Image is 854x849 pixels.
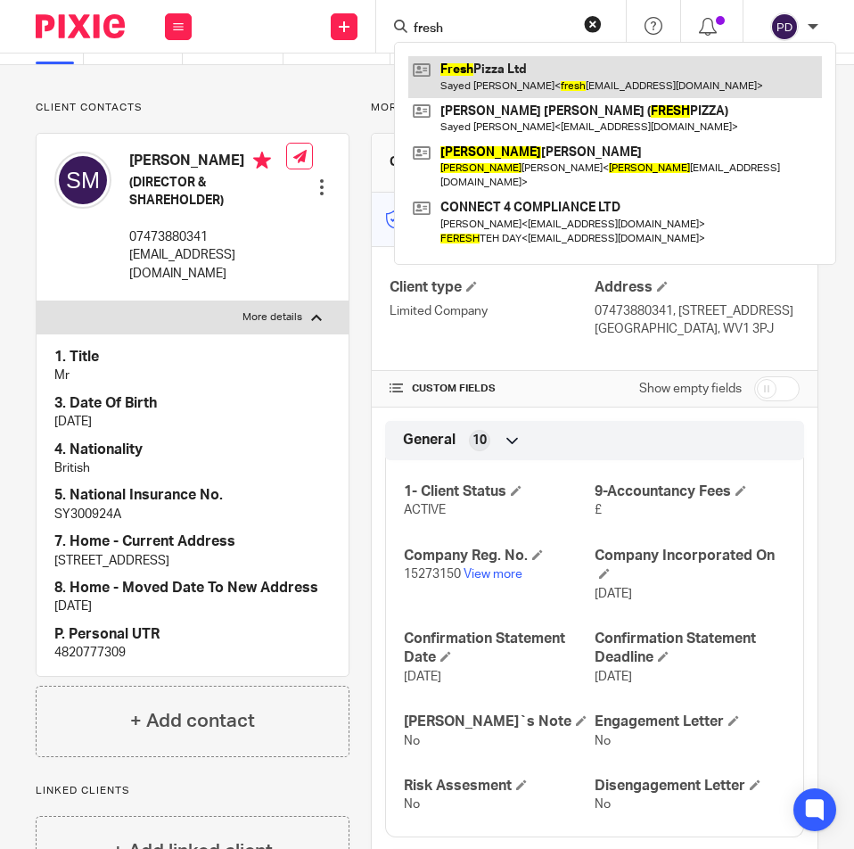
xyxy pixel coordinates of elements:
[404,630,595,668] h4: Confirmation Statement Date
[595,630,785,668] h4: Confirmation Statement Deadline
[404,568,461,581] span: 15273150
[54,532,331,551] h4: 7. Home - Current Address
[54,413,331,431] p: [DATE]
[36,14,125,38] img: Pixie
[595,482,785,501] h4: 9-Accountancy Fees
[390,382,595,396] h4: CUSTOM FIELDS
[464,568,522,581] a: View more
[403,431,456,449] span: General
[54,152,111,209] img: svg%3E
[390,153,480,171] h3: Client manager
[770,12,799,41] img: svg%3E
[595,735,611,747] span: No
[242,310,302,325] p: More details
[595,320,800,338] p: [GEOGRAPHIC_DATA], WV1 3PJ
[54,506,331,523] p: SY300924A
[412,21,572,37] input: Search
[385,202,586,238] p: Master code for secure communications and files
[54,394,331,413] h4: 3. Date Of Birth
[595,713,785,731] h4: Engagement Letter
[54,348,331,367] h4: 1. Title
[595,547,785,585] h4: Company Incorporated On
[129,246,286,283] p: [EMAIL_ADDRESS][DOMAIN_NAME]
[595,278,800,297] h4: Address
[595,302,800,320] p: 07473880341, [STREET_ADDRESS]
[639,380,742,398] label: Show empty fields
[404,777,595,795] h4: Risk Assesment
[54,486,331,505] h4: 5. National Insurance No.
[404,482,595,501] h4: 1- Client Status
[595,588,632,600] span: [DATE]
[595,671,632,683] span: [DATE]
[404,671,441,683] span: [DATE]
[472,432,487,449] span: 10
[404,713,595,731] h4: [PERSON_NAME]`s Note
[54,579,331,598] h4: 8. Home - Moved Date To New Address
[595,777,785,795] h4: Disengagement Letter
[404,504,446,516] span: ACTIVE
[54,367,331,384] p: Mr
[584,15,602,33] button: Clear
[54,459,331,477] p: British
[54,644,331,662] p: 4820777309
[371,101,818,115] p: More details
[36,101,349,115] p: Client contacts
[253,152,271,169] i: Primary
[54,598,331,615] p: [DATE]
[404,798,420,811] span: No
[595,798,611,811] span: No
[390,302,595,320] p: Limited Company
[390,278,595,297] h4: Client type
[54,552,331,570] p: [STREET_ADDRESS]
[129,174,286,210] h5: (DIRECTOR & SHAREHOLDER)
[54,441,331,459] h4: 4. Nationality
[36,784,349,798] p: Linked clients
[54,625,331,644] h4: P. Personal UTR
[130,707,255,735] h4: + Add contact
[129,228,286,246] p: 07473880341
[404,735,420,747] span: No
[595,504,602,516] span: £
[129,152,286,174] h4: [PERSON_NAME]
[404,547,595,565] h4: Company Reg. No.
